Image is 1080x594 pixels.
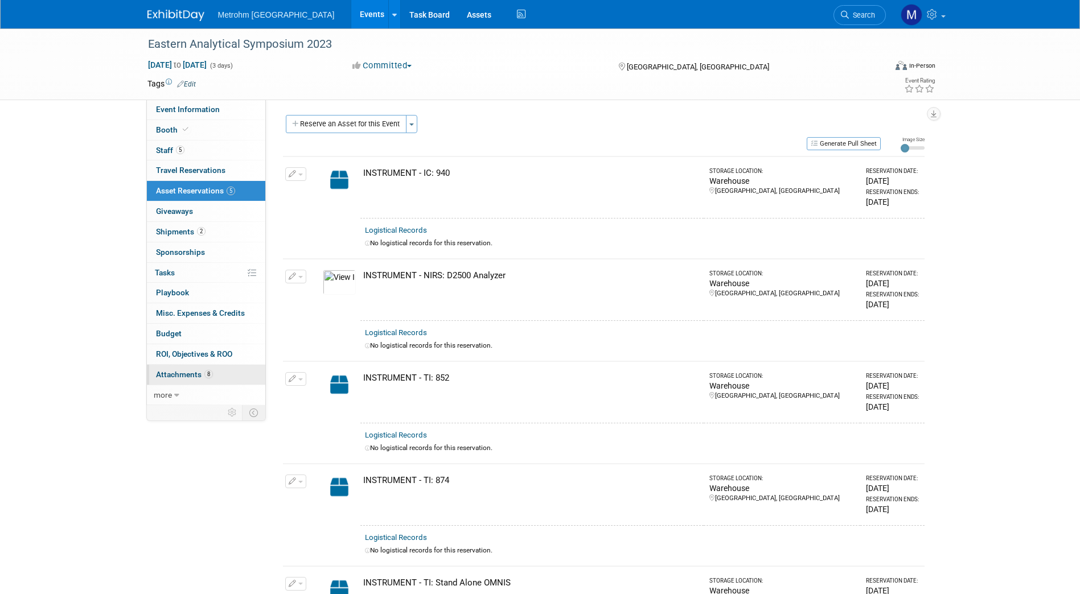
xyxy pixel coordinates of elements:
[866,401,920,412] div: [DATE]
[209,62,233,69] span: (3 days)
[156,370,213,379] span: Attachments
[365,546,920,555] div: No logistical records for this reservation.
[365,238,920,248] div: No logistical records for this reservation.
[156,186,235,195] span: Asset Reservations
[156,227,206,236] span: Shipments
[866,291,920,299] div: Reservation Ends:
[896,61,907,70] img: Format-Inperson.png
[807,137,881,150] button: Generate Pull Sheet
[147,100,265,119] a: Event Information
[363,577,700,589] div: INSTRUMENT - TI: Stand Alone OMNIS
[365,328,427,337] a: Logistical Records
[155,268,175,277] span: Tasks
[627,63,769,71] span: [GEOGRAPHIC_DATA], [GEOGRAPHIC_DATA]
[833,5,886,25] a: Search
[147,283,265,303] a: Playbook
[709,270,856,278] div: Storage Location:
[147,324,265,344] a: Budget
[709,175,856,187] div: Warehouse
[365,341,920,350] div: No logistical records for this reservation.
[183,126,188,133] i: Booth reservation complete
[866,270,920,278] div: Reservation Date:
[709,494,856,503] div: [GEOGRAPHIC_DATA], [GEOGRAPHIC_DATA]
[227,187,235,195] span: 5
[866,393,920,401] div: Reservation Ends:
[156,105,220,114] span: Event Information
[709,482,856,494] div: Warehouse
[709,475,856,482] div: Storage Location:
[365,431,427,439] a: Logistical Records
[154,390,172,399] span: more
[849,11,875,19] span: Search
[901,136,925,143] div: Image Size
[147,344,265,364] a: ROI, Objectives & ROO
[147,201,265,221] a: Giveaways
[866,196,920,208] div: [DATE]
[866,299,920,310] div: [DATE]
[348,60,416,72] button: Committed
[147,365,265,385] a: Attachments8
[363,270,700,282] div: INSTRUMENT - NIRS: D2500 Analyzer
[323,167,356,192] img: Capital-Asset-Icon-2.png
[147,78,196,89] td: Tags
[866,167,920,175] div: Reservation Date:
[866,504,920,515] div: [DATE]
[901,4,922,26] img: Michelle Simoes
[819,59,936,76] div: Event Format
[866,372,920,380] div: Reservation Date:
[223,405,243,420] td: Personalize Event Tab Strip
[156,288,189,297] span: Playbook
[363,372,700,384] div: INSTRUMENT - TI: 852
[323,270,356,295] img: View Images
[147,242,265,262] a: Sponsorships
[218,10,335,19] span: Metrohm [GEOGRAPHIC_DATA]
[156,146,184,155] span: Staff
[365,443,920,453] div: No logistical records for this reservation.
[323,372,356,397] img: Capital-Asset-Icon-2.png
[147,141,265,160] a: Staff5
[709,372,856,380] div: Storage Location:
[177,80,196,88] a: Edit
[709,167,856,175] div: Storage Location:
[147,181,265,201] a: Asset Reservations5
[242,405,265,420] td: Toggle Event Tabs
[866,175,920,187] div: [DATE]
[866,482,920,494] div: [DATE]
[363,167,700,179] div: INSTRUMENT - IC: 940
[909,61,935,70] div: In-Person
[156,166,225,175] span: Travel Reservations
[156,349,232,358] span: ROI, Objectives & ROO
[147,10,204,21] img: ExhibitDay
[323,475,356,500] img: Capital-Asset-Icon-2.png
[709,380,856,391] div: Warehouse
[866,475,920,482] div: Reservation Date:
[709,278,856,289] div: Warehouse
[147,160,265,180] a: Travel Reservations
[204,370,213,378] span: 8
[866,188,920,196] div: Reservation Ends:
[147,385,265,405] a: more
[172,60,183,69] span: to
[147,60,207,70] span: [DATE] [DATE]
[144,34,869,55] div: Eastern Analytical Symposium 2023
[176,146,184,154] span: 5
[156,125,191,134] span: Booth
[147,303,265,323] a: Misc. Expenses & Credits
[147,120,265,140] a: Booth
[363,475,700,486] div: INSTRUMENT - TI: 874
[709,289,856,298] div: [GEOGRAPHIC_DATA], [GEOGRAPHIC_DATA]
[365,533,427,542] a: Logistical Records
[709,391,856,401] div: [GEOGRAPHIC_DATA], [GEOGRAPHIC_DATA]
[866,380,920,391] div: [DATE]
[156,207,193,216] span: Giveaways
[156,308,245,317] span: Misc. Expenses & Credits
[709,577,856,585] div: Storage Location:
[866,577,920,585] div: Reservation Date:
[147,222,265,242] a: Shipments2
[866,278,920,289] div: [DATE]
[904,78,935,84] div: Event Rating
[365,226,427,234] a: Logistical Records
[286,115,406,133] button: Reserve an Asset for this Event
[197,227,206,236] span: 2
[156,329,182,338] span: Budget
